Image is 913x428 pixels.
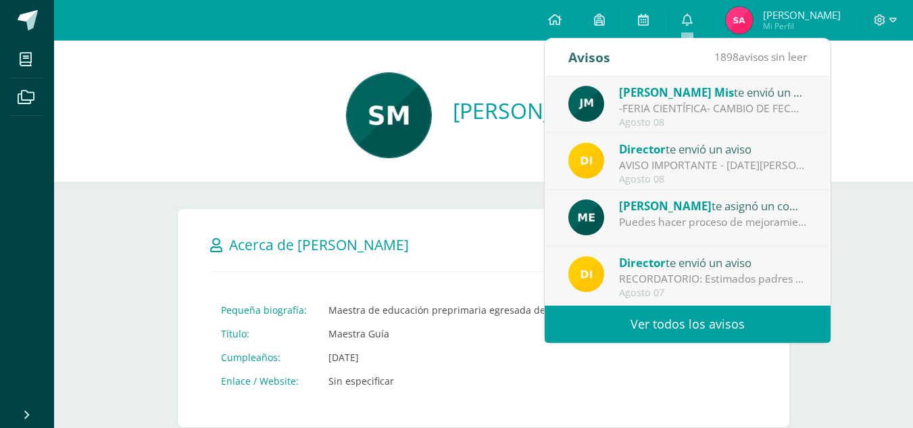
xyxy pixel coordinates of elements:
[763,20,841,32] span: Mi Perfil
[318,346,731,369] td: [DATE]
[714,49,739,64] span: 1898
[347,73,431,158] img: baf06f67e7e3dba8ab46a30259236d49.png
[619,214,807,230] div: Puedes hacer proceso de mejoramiento por 21 pts. 12/30
[318,369,731,393] td: Sin especificar
[568,86,604,122] img: 6bd1f88eaa8f84a993684add4ac8f9ce.png
[714,49,807,64] span: avisos sin leer
[619,117,807,128] div: Agosto 08
[619,101,807,116] div: -FERIA CIENTÍFICA- CAMBIO DE FECHA-: Buena tarde queridos estudiantes espero se encuentren bien. ...
[210,369,318,393] td: Enlace / Website:
[210,346,318,369] td: Cumpleaños:
[619,158,807,173] div: AVISO IMPORTANTE - LUNES 11 DE AGOSTO: Estimados padres de familia y/o encargados: Les informamos...
[568,39,610,76] div: Avisos
[545,306,831,343] a: Ver todos los avisos
[619,197,807,214] div: te asignó un comentario en 'Examen' para 'Comunicación y lenguaje'
[763,8,841,22] span: [PERSON_NAME]
[210,298,318,322] td: Pequeña biografía:
[619,255,666,270] span: Director
[453,96,621,125] a: [PERSON_NAME]
[619,198,712,214] span: [PERSON_NAME]
[568,143,604,179] img: f0b35651ae50ff9c693c4cbd3f40c4bb.png
[568,199,604,235] img: e5319dee200a4f57f0a5ff00aaca67bb.png
[318,298,731,322] td: Maestra de educación preprimaria egresada de a [GEOGRAPHIC_DATA] en el año 2005
[726,7,753,34] img: 19aa36522d0c0656ae8360603ffac232.png
[619,83,807,101] div: te envió un aviso
[619,287,807,299] div: Agosto 07
[619,140,807,158] div: te envió un aviso
[229,235,409,254] span: Acerca de [PERSON_NAME]
[619,271,807,287] div: RECORDATORIO: Estimados padres de familia y/o encargados. Compartimos información a tomar en cuen...
[619,174,807,185] div: Agosto 08
[318,322,731,346] td: Maestra Guía
[619,141,666,157] span: Director
[568,256,604,292] img: f0b35651ae50ff9c693c4cbd3f40c4bb.png
[619,85,734,100] span: [PERSON_NAME] Mis
[619,254,807,271] div: te envió un aviso
[210,322,318,346] td: Título:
